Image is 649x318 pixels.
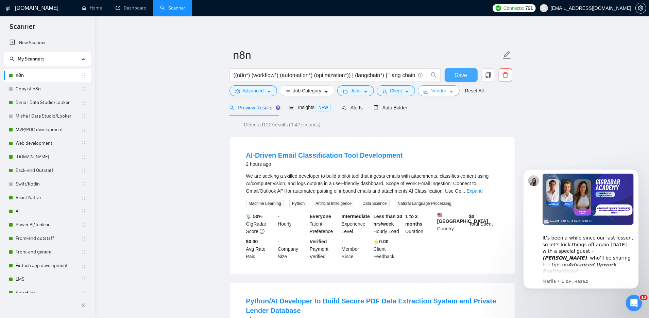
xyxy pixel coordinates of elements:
[16,82,81,96] a: Copy of n8n
[343,89,348,94] span: folder
[246,214,263,219] b: 📡 50%
[10,36,85,50] a: New Scanner
[245,238,277,260] div: Avg Rate Paid
[4,272,91,286] li: LMS
[4,205,91,218] li: AI
[316,104,331,111] span: NEW
[16,218,81,232] a: Power BI/Tableau
[6,3,11,14] img: logo
[16,109,81,123] a: Misha | Data Studio/Looker
[431,87,446,94] span: Vendor
[239,121,325,128] span: Detected 1117 results (0.42 seconds)
[160,5,185,11] a: searchScanner
[382,89,387,94] span: user
[10,56,45,62] span: My Scanners
[4,150,91,164] li: ASP.NET
[16,272,81,286] a: LMS
[342,105,346,110] span: notification
[626,295,642,311] iframe: Intercom live chat
[405,89,409,94] span: caret-down
[246,172,498,195] div: We are seeking a skilled developer to build a pilot tool that ingests emails with attachments, cl...
[360,200,389,207] span: Data Science
[324,89,329,94] span: caret-down
[81,100,86,105] span: holder
[289,200,307,207] span: Python
[81,236,86,241] span: holder
[404,213,436,235] div: Duration
[4,123,91,137] li: MVP/POC development
[246,152,403,159] a: AI-Driven Email Classification Tool Development
[4,22,40,36] span: Scanner
[246,160,403,168] div: 2 hours ago
[455,71,467,79] span: Save
[427,72,440,78] span: search
[436,213,468,235] div: Country
[635,5,646,11] a: setting
[313,200,354,207] span: Artificial Intelligence
[449,89,454,94] span: caret-down
[4,109,91,123] li: Misha | Data Studio/Looker
[16,191,81,205] a: React Native
[542,6,546,11] span: user
[16,286,81,300] a: Storyblok
[229,85,277,96] button: settingAdvancedcaret-down
[246,200,284,207] span: Machine Learning
[286,89,290,94] span: bars
[16,96,81,109] a: Dima | Data Studio/Looker
[390,87,402,94] span: Client
[424,89,428,94] span: idcard
[10,56,14,61] span: search
[81,127,86,132] span: holder
[246,297,496,314] a: Python/AI Developer to Build Secure PDF Data Extraction System and Private Lender Database
[372,238,404,260] div: Client Feedback
[81,113,86,119] span: holder
[16,69,81,82] a: n8n
[243,87,264,94] span: Advanced
[481,68,495,82] button: copy
[16,245,81,259] a: Front-end general
[4,191,91,205] li: React Native
[16,137,81,150] a: Web development
[81,249,86,255] span: holder
[308,238,340,260] div: Payment Verified
[81,86,86,92] span: holder
[229,105,234,110] span: search
[81,141,86,146] span: holder
[81,154,86,160] span: holder
[276,213,308,235] div: Hourly
[18,56,45,62] span: My Scanners
[16,232,81,245] a: Front-end outstaff
[461,188,465,194] span: ...
[4,137,91,150] li: Web development
[4,36,91,50] li: New Scanner
[16,150,81,164] a: [DOMAIN_NAME]
[81,277,86,282] span: holder
[469,214,475,219] b: $ 0
[4,164,91,177] li: Back-end Outstaff
[468,213,500,235] div: Total Spent
[81,222,86,228] span: holder
[4,96,91,109] li: Dima | Data Studio/Looker
[467,188,483,194] a: Expand
[513,159,649,300] iframe: Intercom notifications сообщение
[246,239,258,244] b: $0.00
[438,213,442,217] img: 🇺🇸
[418,85,459,96] button: idcardVendorcaret-down
[81,195,86,200] span: holder
[233,47,501,64] input: Scanner name...
[337,85,374,96] button: folderJobscaret-down
[351,87,361,94] span: Jobs
[4,245,91,259] li: Front-end general
[374,105,378,110] span: robot
[4,218,91,232] li: Power BI/Tableau
[81,73,86,78] span: holder
[275,105,281,111] div: Tooltip anchor
[496,5,501,11] img: upwork-logo.png
[342,214,370,219] b: Intermediate
[502,51,511,59] span: edit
